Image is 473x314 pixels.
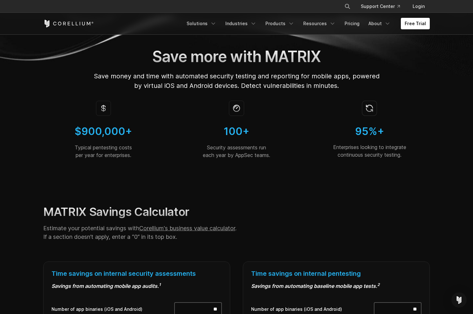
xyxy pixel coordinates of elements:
label: Number of app binaries (iOS and Android) [51,306,174,312]
p: Typical pentesting costs per year for enterprises. [43,144,164,159]
sup: 1 [159,282,161,287]
div: Navigation Menu [183,18,430,29]
a: Support Center [356,1,405,12]
h4: Savings from automating baseline mobile app tests. [251,283,422,289]
img: Icon of the dollar sign; MAST calculator [96,101,111,116]
p: Enterprises looking to integrate continuous security testing. [309,143,430,159]
a: Free Trial [401,18,430,29]
p: Estimate your potential savings with . If a section doesn’t apply, enter a “0” in its top box. [43,224,297,241]
div: Navigation Menu [337,1,430,12]
h3: Time savings on internal security assessments [51,270,222,278]
a: Products [262,18,298,29]
span: Save money and time with automated security testing and reporting for mobile apps, powered by vir... [94,72,380,89]
h1: Save more with MATRIX [93,47,380,66]
label: Number of app binaries (iOS and Android) [251,306,374,312]
h4: 100+ [176,125,297,139]
h2: MATRIX Savings Calculator [43,205,297,219]
img: Icon of a stopwatch; security assessments by appsec teams. [229,101,244,116]
a: Corellium Home [43,20,94,27]
sup: 2 [377,282,380,287]
a: Solutions [183,18,220,29]
a: Corellium's business value calculator [139,225,235,232]
a: Resources [299,18,339,29]
h4: 95%+ [309,125,430,139]
img: Icon of continuous security testing. [362,101,377,116]
button: Search [342,1,353,12]
a: Pricing [341,18,363,29]
a: Industries [222,18,260,29]
h4: $900,000+ [43,125,164,139]
h4: Savings from automating mobile app audits. [51,283,222,289]
p: Security assessments run each year by AppSec teams. [176,144,297,159]
div: Open Intercom Messenger [451,292,467,308]
a: About [365,18,394,29]
h3: Time savings on internal pentesting [251,270,422,278]
a: Login [408,1,430,12]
